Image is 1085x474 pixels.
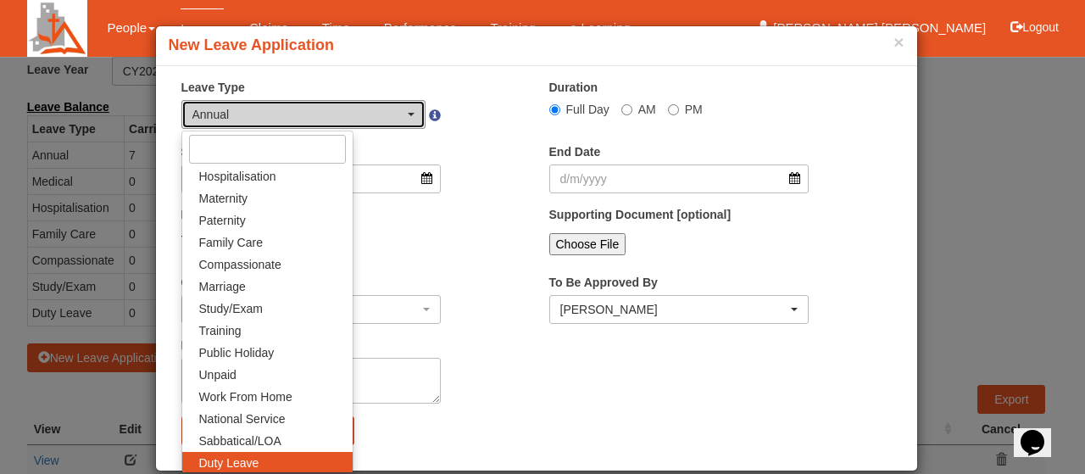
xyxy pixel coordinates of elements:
button: Annual [181,100,426,129]
iframe: chat widget [1014,406,1068,457]
button: × [893,33,904,51]
span: Unpaid [199,366,236,383]
button: Alvin Chan [549,295,810,324]
span: AM [638,103,656,116]
input: Choose File [549,233,626,255]
label: Supporting Document [optional] [549,206,732,223]
span: Study/Exam [199,300,263,317]
span: Full Day [566,103,609,116]
span: Training [199,322,242,339]
b: New Leave Application [169,36,334,53]
span: Compassionate [199,256,281,273]
div: [PERSON_NAME] [560,301,788,318]
span: Marriage [199,278,246,295]
label: Duration [549,79,598,96]
span: Hospitalisation [199,168,276,185]
div: Annual [192,106,405,123]
span: Family Care [199,234,263,251]
label: End Date [549,143,601,160]
span: Sabbatical/LOA [199,432,281,449]
span: Work From Home [199,388,292,405]
label: Leave Type [181,79,245,96]
span: Paternity [199,212,246,229]
label: To Be Approved By [549,274,658,291]
span: National Service [199,410,286,427]
span: Duty Leave [199,454,259,471]
span: Maternity [199,190,248,207]
input: Search [189,135,346,164]
span: Public Holiday [199,344,275,361]
span: PM [685,103,703,116]
input: d/m/yyyy [549,165,810,193]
